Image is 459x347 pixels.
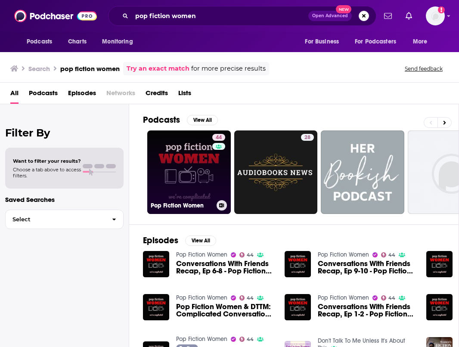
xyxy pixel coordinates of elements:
span: 44 [247,296,254,300]
a: Podcasts [29,86,58,104]
a: 44 [381,252,396,257]
p: Saved Searches [5,195,124,204]
button: View All [187,115,218,125]
img: Conversations With Friends Recap, Ep 9-10 - Pop Fiction Women [285,251,311,277]
button: Show profile menu [426,6,445,25]
span: Networks [106,86,135,104]
button: open menu [349,34,409,50]
a: Episodes [68,86,96,104]
a: 28 [234,130,318,214]
span: Want to filter your results? [13,158,81,164]
span: For Podcasters [355,36,396,48]
h3: pop fiction women [60,65,120,73]
button: View All [185,235,216,246]
h2: Filter By [5,127,124,139]
a: EpisodesView All [143,235,216,246]
input: Search podcasts, credits, & more... [132,9,308,23]
a: All [10,86,19,104]
a: Lists [178,86,191,104]
img: Podchaser - Follow, Share and Rate Podcasts [14,8,97,24]
h3: Search [28,65,50,73]
a: Show notifications dropdown [381,9,395,23]
img: Pop Fiction Women & DTTM: Complicated Conversations Series [143,294,169,320]
span: Open Advanced [312,14,348,18]
span: 44 [388,253,395,257]
h2: Podcasts [143,115,180,125]
span: 44 [388,296,395,300]
button: Open AdvancedNew [308,11,352,21]
span: 44 [247,338,254,341]
h3: Pop Fiction Women [151,202,213,209]
span: New [336,5,351,13]
img: Conversations With Friends Recap, Ep 6-8 - Pop Fiction Women [143,251,169,277]
button: open menu [21,34,63,50]
div: Search podcasts, credits, & more... [108,6,376,26]
a: Pop Fiction Women [176,251,227,258]
a: Pop Fiction Women [176,294,227,301]
span: More [413,36,428,48]
a: 44 [239,252,254,257]
img: Conversations With Friends Recap, Ep 3-5 - Pop Fiction Women [426,294,453,320]
span: 44 [216,133,222,142]
img: Conversations With Friends Recap, Ep 1-2 - Pop Fiction Women [285,294,311,320]
span: Logged in as eringalloway [426,6,445,25]
a: Conversations With Friends Recap, Ep 6-8 - Pop Fiction Women [176,260,274,275]
a: 44 [239,337,254,342]
a: 44Pop Fiction Women [147,130,231,214]
button: open menu [96,34,144,50]
span: For Business [305,36,339,48]
button: Select [5,210,124,229]
button: open menu [299,34,350,50]
span: for more precise results [191,64,266,74]
a: Pop Fiction Women [318,251,369,258]
a: PodcastsView All [143,115,218,125]
a: 44 [212,134,225,141]
img: Conversations With Friends Recap, Ep 11-12 - Pop Fiction Women [426,251,453,277]
a: Conversations With Friends Recap, Ep 9-10 - Pop Fiction Women [318,260,416,275]
button: open menu [407,34,438,50]
h2: Episodes [143,235,178,246]
a: Pop Fiction Women & DTTM: Complicated Conversations Series [176,303,274,318]
a: 44 [239,295,254,301]
span: Podcasts [27,36,52,48]
a: Conversations With Friends Recap, Ep 1-2 - Pop Fiction Women [318,303,416,318]
span: Choose a tab above to access filters. [13,167,81,179]
span: Charts [68,36,87,48]
a: 44 [381,295,396,301]
button: Send feedback [402,65,445,72]
a: Credits [146,86,168,104]
span: 44 [247,253,254,257]
span: Monitoring [102,36,133,48]
a: Try an exact match [127,64,189,74]
a: Charts [62,34,92,50]
span: 28 [304,133,310,142]
a: 28 [301,134,314,141]
a: Pop Fiction Women [318,294,369,301]
img: User Profile [426,6,445,25]
a: Show notifications dropdown [402,9,416,23]
svg: Add a profile image [438,6,445,13]
a: Pop Fiction Women [176,335,227,343]
span: Select [6,217,105,222]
